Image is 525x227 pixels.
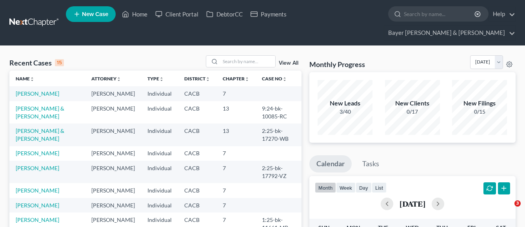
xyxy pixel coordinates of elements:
[223,76,249,82] a: Chapterunfold_more
[141,123,178,146] td: Individual
[514,200,521,207] span: 3
[9,58,64,67] div: Recent Cases
[404,7,476,21] input: Search by name...
[116,77,121,82] i: unfold_more
[178,161,216,183] td: CACB
[216,146,256,161] td: 7
[356,182,372,193] button: day
[452,99,507,108] div: New Filings
[309,60,365,69] h3: Monthly Progress
[216,123,256,146] td: 13
[16,105,64,120] a: [PERSON_NAME] & [PERSON_NAME]
[85,101,141,123] td: [PERSON_NAME]
[82,11,108,17] span: New Case
[85,161,141,183] td: [PERSON_NAME]
[216,198,256,212] td: 7
[30,77,35,82] i: unfold_more
[245,77,249,82] i: unfold_more
[309,155,352,173] a: Calendar
[16,202,59,209] a: [PERSON_NAME]
[16,187,59,194] a: [PERSON_NAME]
[141,198,178,212] td: Individual
[147,76,164,82] a: Typeunfold_more
[178,101,216,123] td: CACB
[205,77,210,82] i: unfold_more
[216,86,256,101] td: 7
[279,60,298,66] a: View All
[85,86,141,101] td: [PERSON_NAME]
[55,59,64,66] div: 15
[216,183,256,198] td: 7
[498,200,517,219] iframe: Intercom live chat
[16,165,59,171] a: [PERSON_NAME]
[318,99,372,108] div: New Leads
[256,123,302,146] td: 2:25-bk-17270-WB
[178,86,216,101] td: CACB
[202,7,247,21] a: DebtorCC
[400,200,425,208] h2: [DATE]
[85,183,141,198] td: [PERSON_NAME]
[385,108,440,116] div: 0/17
[141,146,178,161] td: Individual
[282,77,287,82] i: unfold_more
[247,7,291,21] a: Payments
[256,161,302,183] td: 2:25-bk-17792-VZ
[178,146,216,161] td: CACB
[216,101,256,123] td: 13
[262,76,287,82] a: Case Nounfold_more
[159,77,164,82] i: unfold_more
[318,108,372,116] div: 3/40
[141,86,178,101] td: Individual
[85,123,141,146] td: [PERSON_NAME]
[336,182,356,193] button: week
[16,150,59,156] a: [PERSON_NAME]
[372,182,387,193] button: list
[85,198,141,212] td: [PERSON_NAME]
[178,198,216,212] td: CACB
[256,101,302,123] td: 9:24-bk-10085-RC
[141,161,178,183] td: Individual
[141,183,178,198] td: Individual
[385,99,440,108] div: New Clients
[452,108,507,116] div: 0/15
[489,7,515,21] a: Help
[141,101,178,123] td: Individual
[16,216,59,223] a: [PERSON_NAME]
[220,56,275,67] input: Search by name...
[315,182,336,193] button: month
[355,155,386,173] a: Tasks
[151,7,202,21] a: Client Portal
[118,7,151,21] a: Home
[16,76,35,82] a: Nameunfold_more
[91,76,121,82] a: Attorneyunfold_more
[178,183,216,198] td: CACB
[216,161,256,183] td: 7
[384,26,515,40] a: Bayer [PERSON_NAME] & [PERSON_NAME]
[184,76,210,82] a: Districtunfold_more
[16,127,64,142] a: [PERSON_NAME] & [PERSON_NAME]
[85,146,141,161] td: [PERSON_NAME]
[16,90,59,97] a: [PERSON_NAME]
[178,123,216,146] td: CACB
